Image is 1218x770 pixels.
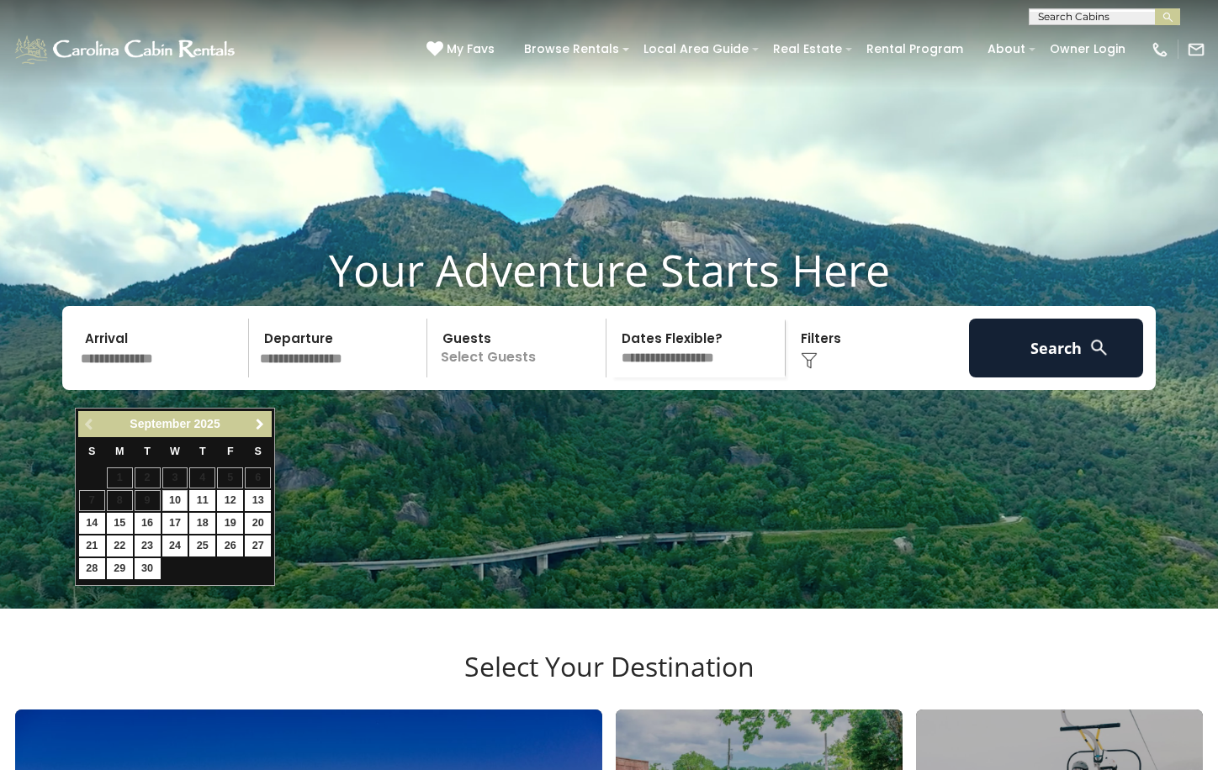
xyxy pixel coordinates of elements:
[107,535,133,556] a: 22
[858,36,972,62] a: Rental Program
[13,33,240,66] img: White-1-1-2.png
[1187,40,1205,59] img: mail-regular-white.png
[79,513,105,534] a: 14
[88,446,95,457] span: Sunday
[107,558,133,579] a: 29
[189,513,215,534] a: 18
[217,490,243,511] a: 12
[135,558,161,579] a: 30
[130,417,190,430] span: September
[255,446,262,457] span: Saturday
[253,418,267,431] span: Next
[79,558,105,579] a: 28
[447,40,495,58] span: My Favs
[199,446,206,457] span: Thursday
[227,446,234,457] span: Friday
[107,513,133,534] a: 15
[245,490,271,511] a: 13
[162,490,188,511] a: 10
[217,513,243,534] a: 19
[79,535,105,556] a: 21
[1151,40,1169,59] img: phone-regular-white.png
[115,446,124,457] span: Monday
[245,535,271,556] a: 27
[245,513,271,534] a: 20
[1041,36,1134,62] a: Owner Login
[432,319,606,377] p: Select Guests
[189,490,215,511] a: 11
[135,535,161,556] a: 23
[162,535,188,556] a: 24
[635,36,757,62] a: Local Area Guide
[217,535,243,556] a: 26
[969,319,1143,377] button: Search
[979,36,1034,62] a: About
[426,40,499,59] a: My Favs
[144,446,151,457] span: Tuesday
[765,36,850,62] a: Real Estate
[13,651,1205,709] h3: Select Your Destination
[162,513,188,534] a: 17
[249,414,270,435] a: Next
[189,535,215,556] a: 25
[170,446,180,457] span: Wednesday
[516,36,628,62] a: Browse Rentals
[801,352,818,369] img: filter--v1.png
[13,244,1205,296] h1: Your Adventure Starts Here
[135,513,161,534] a: 16
[1088,337,1109,358] img: search-regular-white.png
[194,417,220,430] span: 2025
